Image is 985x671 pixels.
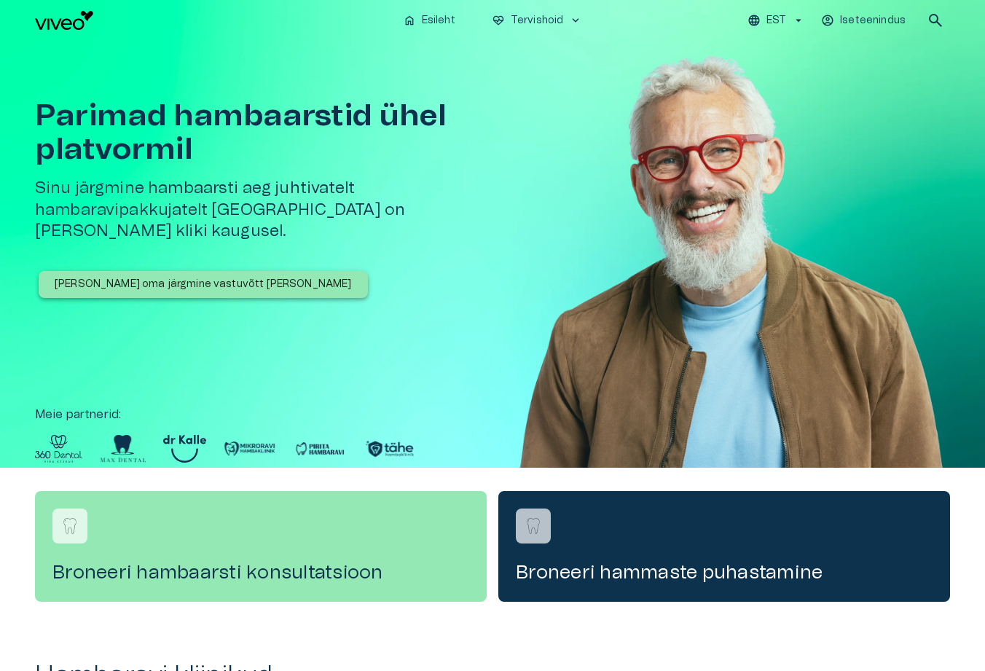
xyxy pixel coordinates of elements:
span: ecg_heart [492,14,505,27]
button: EST [745,10,807,31]
img: Partner logo [364,435,416,463]
p: Tervishoid [511,13,564,28]
button: Iseteenindus [819,10,909,31]
span: keyboard_arrow_down [569,14,582,27]
img: Man with glasses smiling [513,41,950,511]
p: [PERSON_NAME] oma järgmine vastuvõtt [PERSON_NAME] [55,277,352,292]
img: Broneeri hammaste puhastamine logo [522,515,544,537]
button: homeEsileht [397,10,463,31]
p: EST [766,13,786,28]
img: Broneeri hambaarsti konsultatsioon logo [59,515,81,537]
span: search [927,12,944,29]
h5: Sinu järgmine hambaarsti aeg juhtivatelt hambaravipakkujatelt [GEOGRAPHIC_DATA] on [PERSON_NAME] ... [35,178,507,242]
button: ecg_heartTervishoidkeyboard_arrow_down [486,10,589,31]
a: Navigate to service booking [498,491,950,602]
h1: Parimad hambaarstid ühel platvormil [35,99,507,166]
span: home [403,14,416,27]
img: Viveo logo [35,11,93,30]
button: open search modal [921,6,950,35]
p: Esileht [422,13,455,28]
img: Partner logo [294,435,346,463]
img: Partner logo [224,435,276,463]
img: Partner logo [35,435,82,463]
img: Partner logo [100,435,146,463]
p: Iseteenindus [840,13,906,28]
button: [PERSON_NAME] oma järgmine vastuvõtt [PERSON_NAME] [39,271,368,298]
img: Partner logo [163,435,206,463]
a: Navigate to homepage [35,11,391,30]
a: Navigate to service booking [35,491,487,602]
h4: Broneeri hammaste puhastamine [516,561,933,584]
p: Meie partnerid : [35,406,950,423]
h4: Broneeri hambaarsti konsultatsioon [52,561,469,584]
